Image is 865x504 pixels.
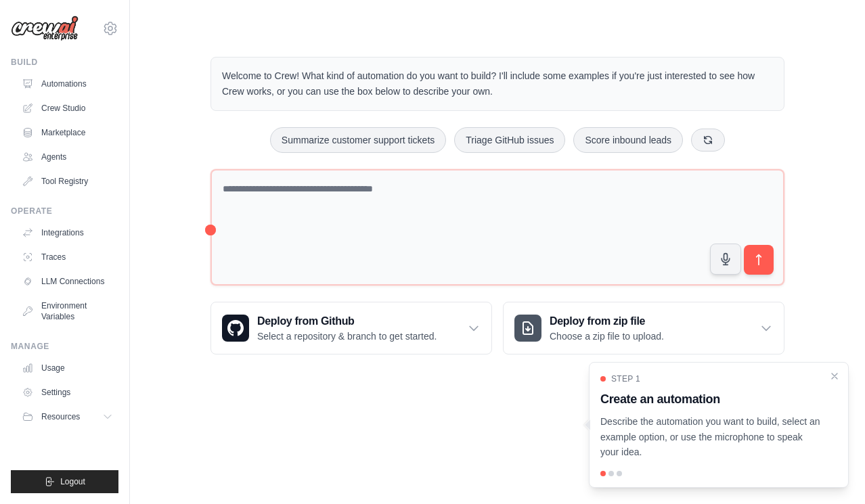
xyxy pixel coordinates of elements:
a: Automations [16,73,118,95]
h3: Deploy from Github [257,313,437,329]
span: Resources [41,411,80,422]
a: Traces [16,246,118,268]
div: Manage [11,341,118,352]
p: Select a repository & branch to get started. [257,329,437,343]
button: Score inbound leads [573,127,683,153]
a: Marketplace [16,122,118,143]
a: LLM Connections [16,271,118,292]
a: Tool Registry [16,170,118,192]
button: Logout [11,470,118,493]
p: Choose a zip file to upload. [550,329,664,343]
button: Triage GitHub issues [454,127,565,153]
a: Crew Studio [16,97,118,119]
div: Operate [11,206,118,216]
button: Close walkthrough [829,371,840,382]
button: Summarize customer support tickets [270,127,446,153]
div: Build [11,57,118,68]
button: Resources [16,406,118,428]
h3: Create an automation [600,390,821,409]
a: Integrations [16,222,118,244]
p: Welcome to Crew! What kind of automation do you want to build? I'll include some examples if you'... [222,68,773,99]
p: Describe the automation you want to build, select an example option, or use the microphone to spe... [600,414,821,460]
a: Environment Variables [16,295,118,327]
h3: Deploy from zip file [550,313,664,329]
span: Step 1 [611,373,640,384]
img: Logo [11,16,79,41]
span: Logout [60,476,85,487]
a: Agents [16,146,118,168]
a: Settings [16,382,118,403]
a: Usage [16,357,118,379]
